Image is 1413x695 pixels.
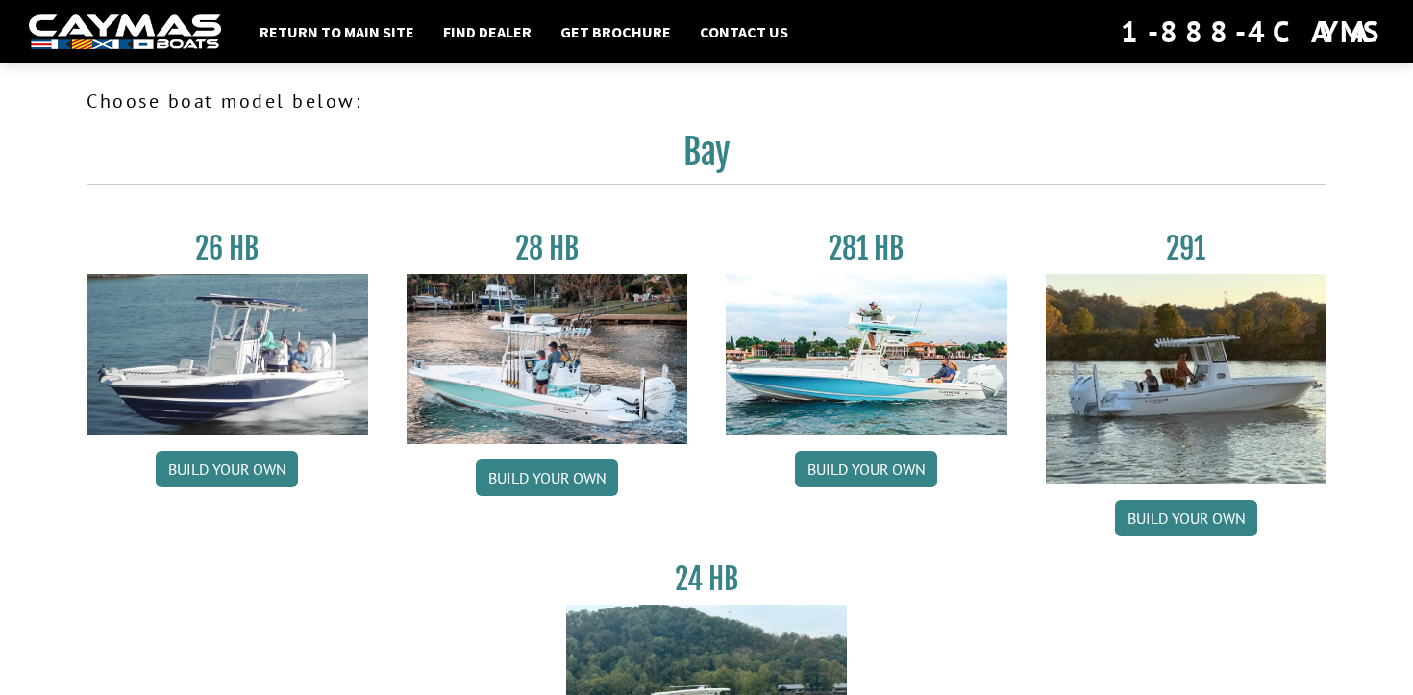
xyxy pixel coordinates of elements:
[1115,500,1257,536] a: Build your own
[551,19,681,44] a: Get Brochure
[476,459,618,496] a: Build your own
[407,231,688,266] h3: 28 HB
[156,451,298,487] a: Build your own
[1046,274,1327,484] img: 291_Thumbnail.jpg
[29,14,221,50] img: white-logo-c9c8dbefe5ff5ceceb0f0178aa75bf4bb51f6bca0971e226c86eb53dfe498488.png
[566,561,848,597] h3: 24 HB
[1121,11,1384,53] div: 1-888-4CAYMAS
[250,19,424,44] a: Return to main site
[726,274,1007,435] img: 28-hb-twin.jpg
[87,131,1326,185] h2: Bay
[434,19,541,44] a: Find Dealer
[795,451,937,487] a: Build your own
[407,274,688,444] img: 28_hb_thumbnail_for_caymas_connect.jpg
[1046,231,1327,266] h3: 291
[87,274,368,435] img: 26_new_photo_resized.jpg
[87,231,368,266] h3: 26 HB
[690,19,798,44] a: Contact Us
[87,87,1326,115] p: Choose boat model below:
[726,231,1007,266] h3: 281 HB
